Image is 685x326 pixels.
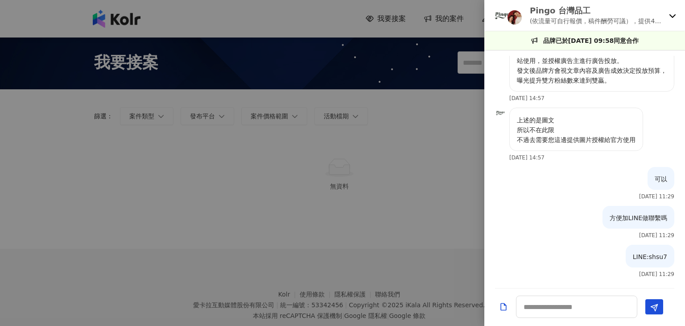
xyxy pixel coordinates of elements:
[530,5,665,16] p: Pingo 台灣品工
[509,155,545,161] p: [DATE] 14:57
[543,36,639,46] p: 品牌已於[DATE] 09:58同意合作
[645,299,663,314] button: Send
[639,232,674,238] p: [DATE] 11:29
[509,95,545,101] p: [DATE] 14:57
[493,7,511,25] img: KOL Avatar
[655,174,667,184] p: 可以
[517,115,635,145] p: 上述的是圖文 所以不在此限 不過去需要您這邊提供圖片授權給官方使用
[495,108,506,118] img: KOL Avatar
[530,16,665,26] p: (依流量可自行報價，稿件酬勞可議），提供4色 (廠商提供)
[508,10,522,25] img: KOL Avatar
[639,193,674,200] p: [DATE] 11:29
[639,271,674,277] p: [DATE] 11:29
[633,252,667,262] p: LINE:shsu7
[499,299,508,315] button: Add a file
[610,213,667,223] p: 方便加LINE做聯繫嗎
